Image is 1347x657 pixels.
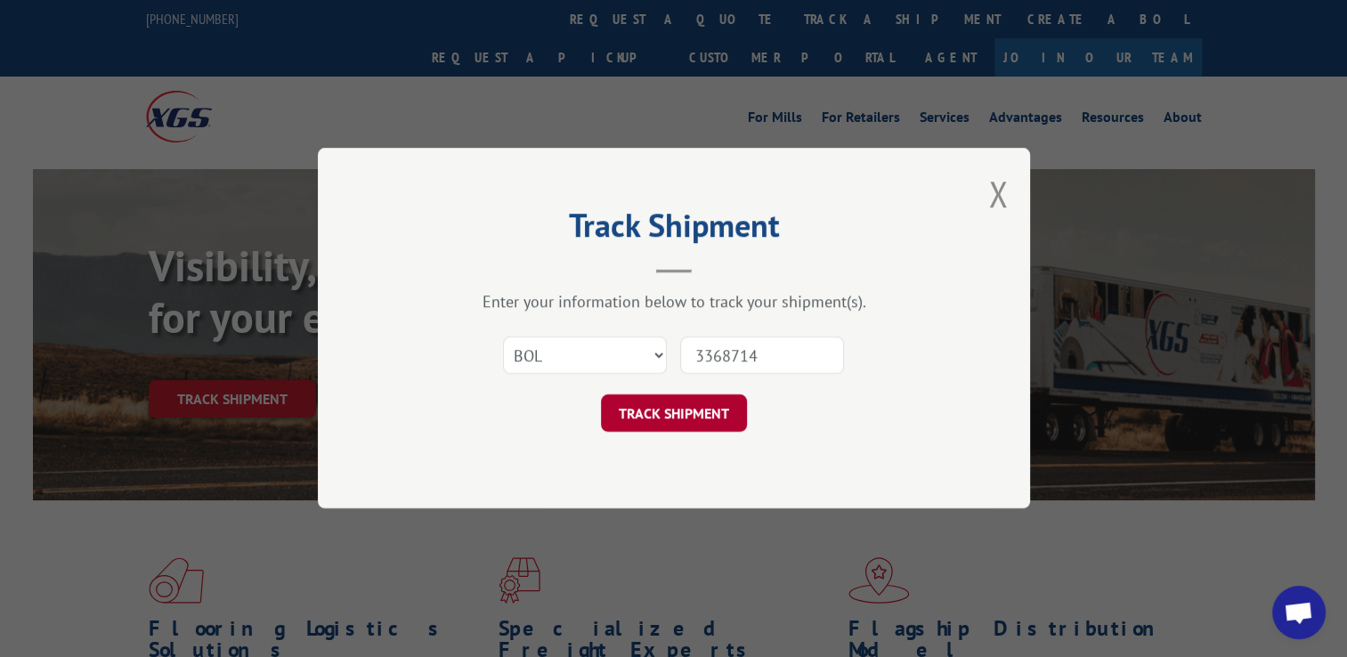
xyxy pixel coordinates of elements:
[601,395,747,433] button: TRACK SHIPMENT
[1272,586,1326,639] a: Open chat
[988,170,1008,217] button: Close modal
[407,213,941,247] h2: Track Shipment
[407,292,941,312] div: Enter your information below to track your shipment(s).
[680,337,844,375] input: Number(s)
